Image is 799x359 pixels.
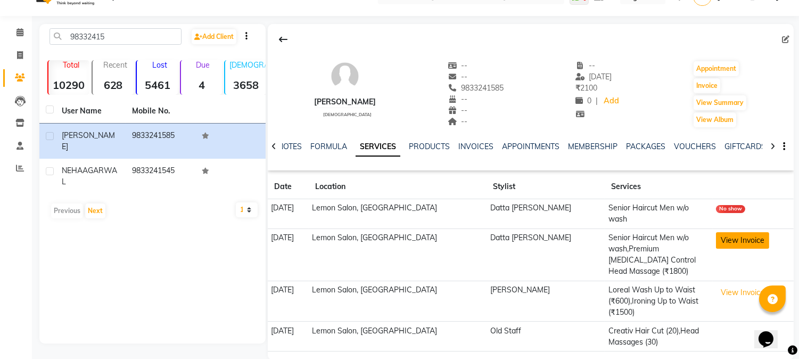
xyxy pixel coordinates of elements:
a: Add [602,94,621,109]
button: Next [85,203,105,218]
button: View Invoice [716,232,769,249]
td: [DATE] [268,229,309,281]
span: -- [448,117,468,126]
iframe: chat widget [754,316,788,348]
th: User Name [55,99,126,124]
strong: 4 [181,78,222,92]
div: Back to Client [272,29,294,50]
td: 9833241545 [126,159,196,194]
div: No show [716,205,745,213]
a: PRODUCTS [409,142,450,151]
a: GIFTCARDS [724,142,766,151]
img: avatar [329,60,361,92]
span: -- [448,72,468,81]
span: -- [575,61,596,70]
button: Appointment [694,61,739,76]
p: Lost [141,60,178,70]
span: 0 [575,96,591,105]
td: 9833241585 [126,124,196,159]
a: PACKAGES [626,142,665,151]
div: [PERSON_NAME] [314,96,376,108]
span: 2100 [575,83,597,93]
span: [DATE] [575,72,612,81]
span: 9833241585 [448,83,504,93]
strong: 10290 [48,78,89,92]
span: -- [448,105,468,115]
a: INVOICES [458,142,493,151]
span: [PERSON_NAME] [62,130,115,151]
th: Location [309,175,487,199]
button: View Album [694,112,736,127]
th: Stylist [487,175,605,199]
a: VOUCHERS [674,142,716,151]
p: [DEMOGRAPHIC_DATA] [229,60,266,70]
button: View Summary [694,95,746,110]
span: -- [448,61,468,70]
a: SERVICES [356,137,400,157]
td: Datta [PERSON_NAME] [487,199,605,229]
td: Senior Haircut Men w/o wash,Premium [MEDICAL_DATA] Control Head Massage (₹1800) [605,229,712,281]
td: [DATE] [268,199,309,229]
td: Loreal Wash Up to Waist (₹600),Ironing Up to Waist (₹1500) [605,281,712,322]
a: FORMULA [310,142,347,151]
button: View Invoice [716,284,769,301]
td: Lemon Salon, [GEOGRAPHIC_DATA] [309,229,487,281]
span: | [596,95,598,107]
a: MEMBERSHIP [568,142,617,151]
p: Total [53,60,89,70]
td: [PERSON_NAME] [487,281,605,322]
th: Mobile No. [126,99,196,124]
span: ₹ [575,83,580,93]
a: APPOINTMENTS [502,142,559,151]
span: NEHA [62,166,83,175]
th: Date [268,175,309,199]
td: Lemon Salon, [GEOGRAPHIC_DATA] [309,281,487,322]
strong: 3658 [225,78,266,92]
a: NOTES [278,142,302,151]
p: Due [183,60,222,70]
p: Recent [97,60,134,70]
input: Search by Name/Mobile/Email/Code [50,28,182,45]
span: [DEMOGRAPHIC_DATA] [323,112,372,117]
a: Add Client [192,29,236,44]
span: AGARWAL [62,166,117,186]
strong: 628 [93,78,134,92]
th: Services [605,175,712,199]
td: Datta [PERSON_NAME] [487,229,605,281]
td: [DATE] [268,281,309,322]
td: Lemon Salon, [GEOGRAPHIC_DATA] [309,199,487,229]
td: Creativ Hair Cut (20),Head Massages (30) [605,322,712,352]
td: Old Staff [487,322,605,352]
td: Senior Haircut Men w/o wash [605,199,712,229]
button: Invoice [694,78,720,93]
td: [DATE] [268,322,309,352]
strong: 5461 [137,78,178,92]
span: -- [448,94,468,104]
td: Lemon Salon, [GEOGRAPHIC_DATA] [309,322,487,352]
